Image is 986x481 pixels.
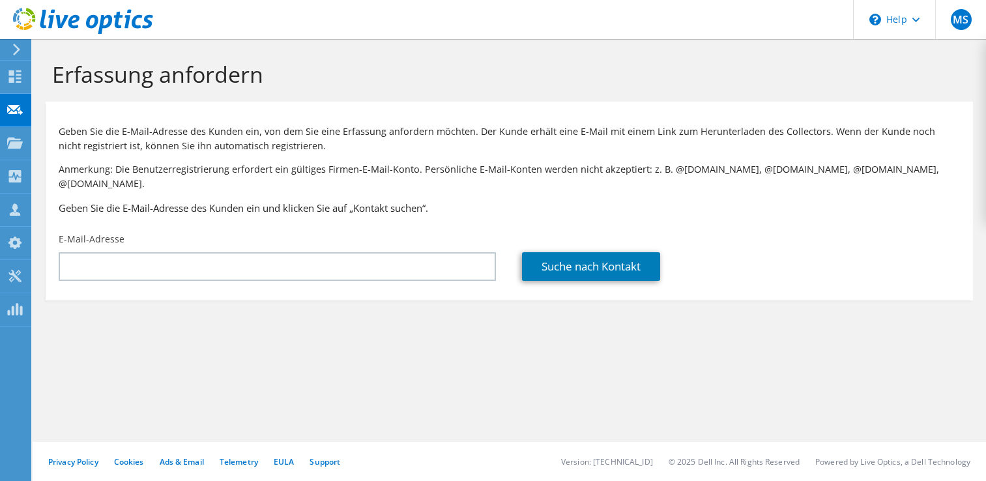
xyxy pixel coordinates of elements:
[951,9,972,30] span: MS
[59,233,124,246] label: E-Mail-Adresse
[869,14,881,25] svg: \n
[815,456,970,467] li: Powered by Live Optics, a Dell Technology
[561,456,653,467] li: Version: [TECHNICAL_ID]
[669,456,800,467] li: © 2025 Dell Inc. All Rights Reserved
[59,201,960,215] h3: Geben Sie die E-Mail-Adresse des Kunden ein und klicken Sie auf „Kontakt suchen“.
[274,456,294,467] a: EULA
[522,252,660,281] a: Suche nach Kontakt
[48,456,98,467] a: Privacy Policy
[220,456,258,467] a: Telemetry
[52,61,960,88] h1: Erfassung anfordern
[114,456,144,467] a: Cookies
[59,124,960,153] p: Geben Sie die E-Mail-Adresse des Kunden ein, von dem Sie eine Erfassung anfordern möchten. Der Ku...
[160,456,204,467] a: Ads & Email
[59,162,960,191] p: Anmerkung: Die Benutzerregistrierung erfordert ein gültiges Firmen-E-Mail-Konto. Persönliche E-Ma...
[310,456,340,467] a: Support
